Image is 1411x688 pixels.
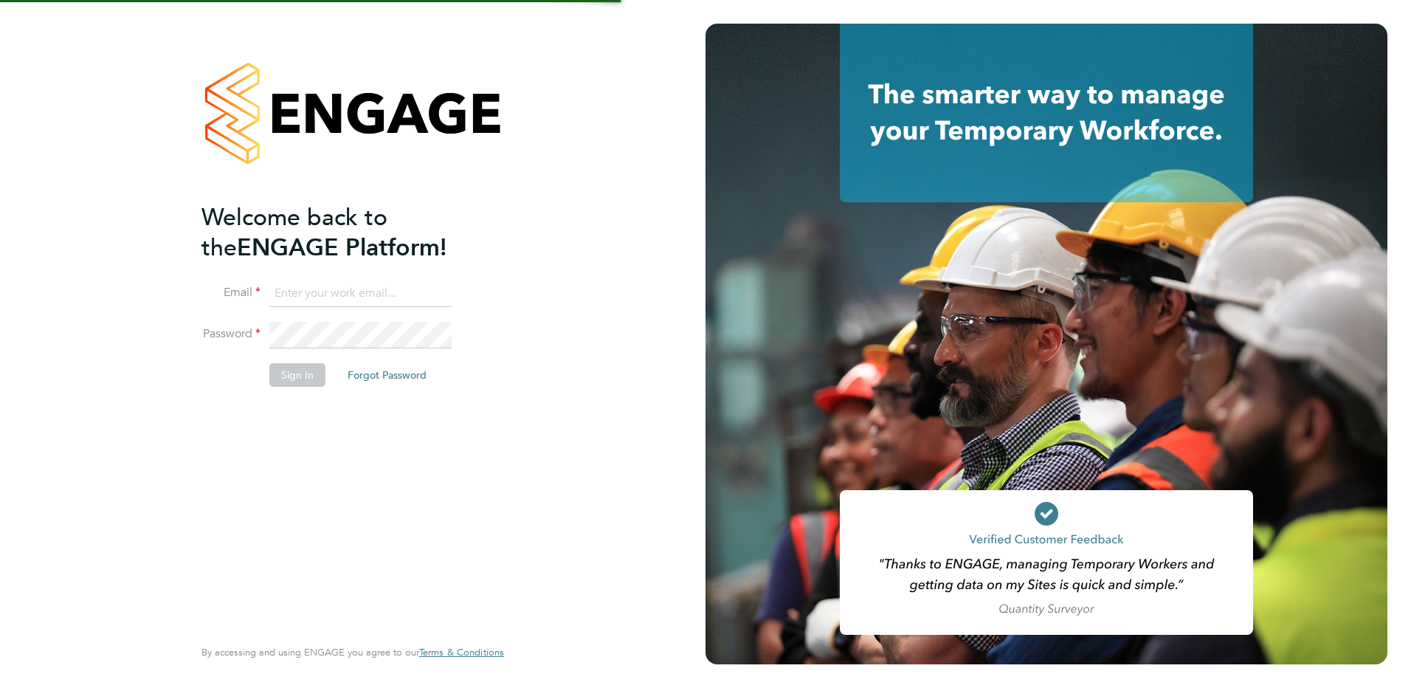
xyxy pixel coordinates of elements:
[201,202,489,263] h2: ENGAGE Platform!
[201,646,504,658] span: By accessing and using ENGAGE you agree to our
[201,203,387,262] span: Welcome back to the
[269,281,452,307] input: Enter your work email...
[201,285,261,300] label: Email
[419,647,504,658] a: Terms & Conditions
[336,363,438,387] button: Forgot Password
[269,363,325,387] button: Sign In
[201,326,261,342] label: Password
